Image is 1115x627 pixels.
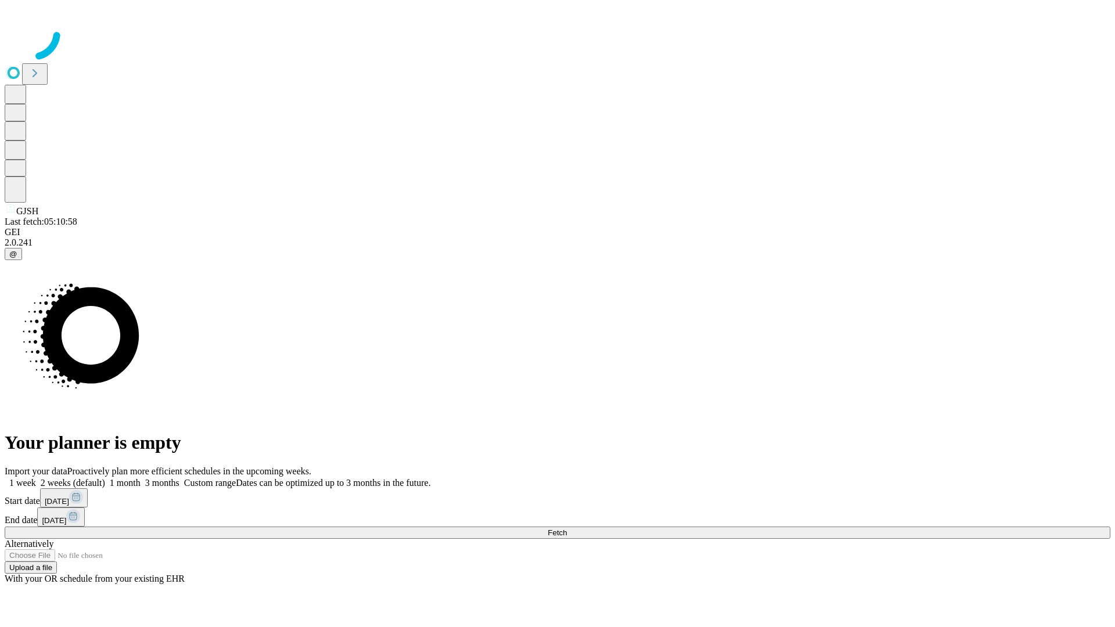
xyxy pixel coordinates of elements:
[5,248,22,260] button: @
[5,432,1110,453] h1: Your planner is empty
[5,466,67,476] span: Import your data
[145,478,179,488] span: 3 months
[236,478,430,488] span: Dates can be optimized up to 3 months in the future.
[67,466,311,476] span: Proactively plan more efficient schedules in the upcoming weeks.
[110,478,141,488] span: 1 month
[37,507,85,527] button: [DATE]
[5,574,185,583] span: With your OR schedule from your existing EHR
[9,478,36,488] span: 1 week
[5,488,1110,507] div: Start date
[9,250,17,258] span: @
[5,527,1110,539] button: Fetch
[16,206,38,216] span: GJSH
[5,507,1110,527] div: End date
[41,478,105,488] span: 2 weeks (default)
[5,561,57,574] button: Upload a file
[5,227,1110,237] div: GEI
[42,516,66,525] span: [DATE]
[5,217,77,226] span: Last fetch: 05:10:58
[548,528,567,537] span: Fetch
[184,478,236,488] span: Custom range
[5,539,53,549] span: Alternatively
[5,237,1110,248] div: 2.0.241
[45,497,69,506] span: [DATE]
[40,488,88,507] button: [DATE]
